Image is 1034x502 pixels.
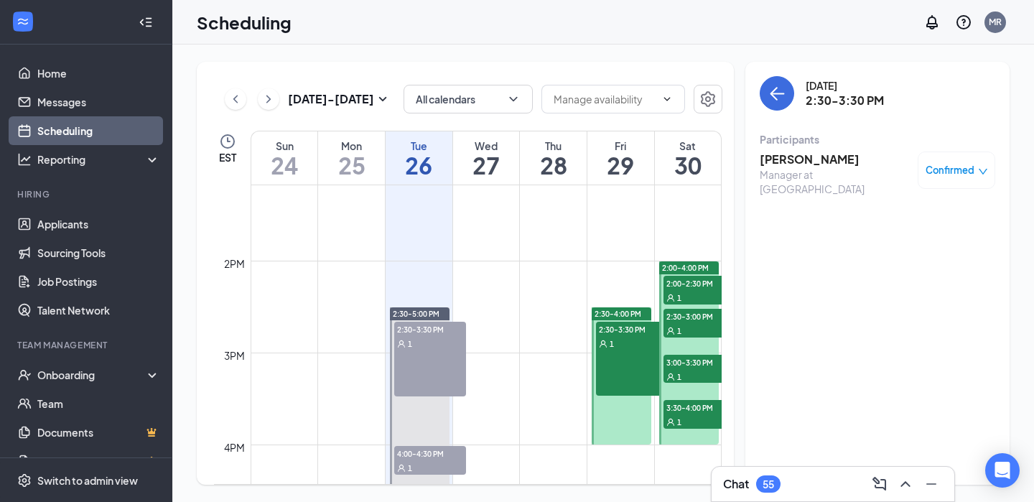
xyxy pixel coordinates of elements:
[663,400,735,414] span: 3:30-4:00 PM
[868,473,891,496] button: ComposeMessage
[386,131,452,185] a: August 26, 2025
[37,152,161,167] div: Reporting
[677,372,681,382] span: 1
[386,139,452,153] div: Tue
[251,153,317,177] h1: 24
[197,10,292,34] h1: Scheduling
[408,339,412,349] span: 1
[768,85,786,102] svg: ArrowLeft
[17,152,32,167] svg: Analysis
[520,139,587,153] div: Thu
[955,14,972,31] svg: QuestionInfo
[219,150,236,164] span: EST
[760,167,910,196] div: Manager at [GEOGRAPHIC_DATA]
[599,340,607,348] svg: User
[37,88,160,116] a: Messages
[16,14,30,29] svg: WorkstreamLogo
[663,276,735,290] span: 2:00-2:30 PM
[221,440,248,455] div: 4pm
[453,153,520,177] h1: 27
[760,76,794,111] button: back-button
[699,90,717,108] svg: Settings
[394,446,466,460] span: 4:00-4:30 PM
[806,93,884,108] h3: 2:30-3:30 PM
[17,339,157,351] div: Team Management
[17,473,32,488] svg: Settings
[37,473,138,488] div: Switch to admin view
[394,322,466,336] span: 2:30-3:30 PM
[989,16,1002,28] div: MR
[666,327,675,335] svg: User
[655,131,721,185] a: August 30, 2025
[258,88,279,110] button: ChevronRight
[397,464,406,473] svg: User
[228,90,243,108] svg: ChevronLeft
[655,153,721,177] h1: 30
[17,368,32,382] svg: UserCheck
[666,373,675,381] svg: User
[663,309,735,323] span: 2:30-3:00 PM
[661,93,673,105] svg: ChevronDown
[723,476,749,492] h3: Chat
[694,85,722,113] button: Settings
[225,88,246,110] button: ChevronLeft
[760,132,995,147] div: Participants
[37,116,160,145] a: Scheduling
[318,139,385,153] div: Mon
[610,339,614,349] span: 1
[663,355,735,369] span: 3:00-3:30 PM
[318,153,385,177] h1: 25
[37,210,160,238] a: Applicants
[595,309,641,319] span: 2:30-4:00 PM
[985,453,1020,488] div: Open Intercom Messenger
[261,90,276,108] svg: ChevronRight
[806,78,884,93] div: [DATE]
[506,92,521,106] svg: ChevronDown
[37,389,160,418] a: Team
[288,91,374,107] h3: [DATE] - [DATE]
[662,263,709,273] span: 2:00-4:00 PM
[221,256,248,271] div: 2pm
[37,238,160,267] a: Sourcing Tools
[139,15,153,29] svg: Collapse
[760,152,910,167] h3: [PERSON_NAME]
[666,294,675,302] svg: User
[221,348,248,363] div: 3pm
[923,14,941,31] svg: Notifications
[978,167,988,177] span: down
[453,131,520,185] a: August 27, 2025
[677,417,681,427] span: 1
[920,473,943,496] button: Minimize
[763,478,774,491] div: 55
[923,475,940,493] svg: Minimize
[393,309,439,319] span: 2:30-5:00 PM
[37,59,160,88] a: Home
[374,90,391,108] svg: SmallChevronDown
[871,475,888,493] svg: ComposeMessage
[37,368,148,382] div: Onboarding
[587,131,654,185] a: August 29, 2025
[926,163,974,177] span: Confirmed
[897,475,914,493] svg: ChevronUp
[554,91,656,107] input: Manage availability
[587,153,654,177] h1: 29
[655,139,721,153] div: Sat
[37,418,160,447] a: DocumentsCrown
[894,473,917,496] button: ChevronUp
[386,153,452,177] h1: 26
[251,131,317,185] a: August 24, 2025
[453,139,520,153] div: Wed
[251,139,317,153] div: Sun
[587,139,654,153] div: Fri
[677,293,681,303] span: 1
[37,267,160,296] a: Job Postings
[520,131,587,185] a: August 28, 2025
[596,322,668,336] span: 2:30-3:30 PM
[520,153,587,177] h1: 28
[318,131,385,185] a: August 25, 2025
[404,85,533,113] button: All calendarsChevronDown
[219,133,236,150] svg: Clock
[17,188,157,200] div: Hiring
[677,326,681,336] span: 1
